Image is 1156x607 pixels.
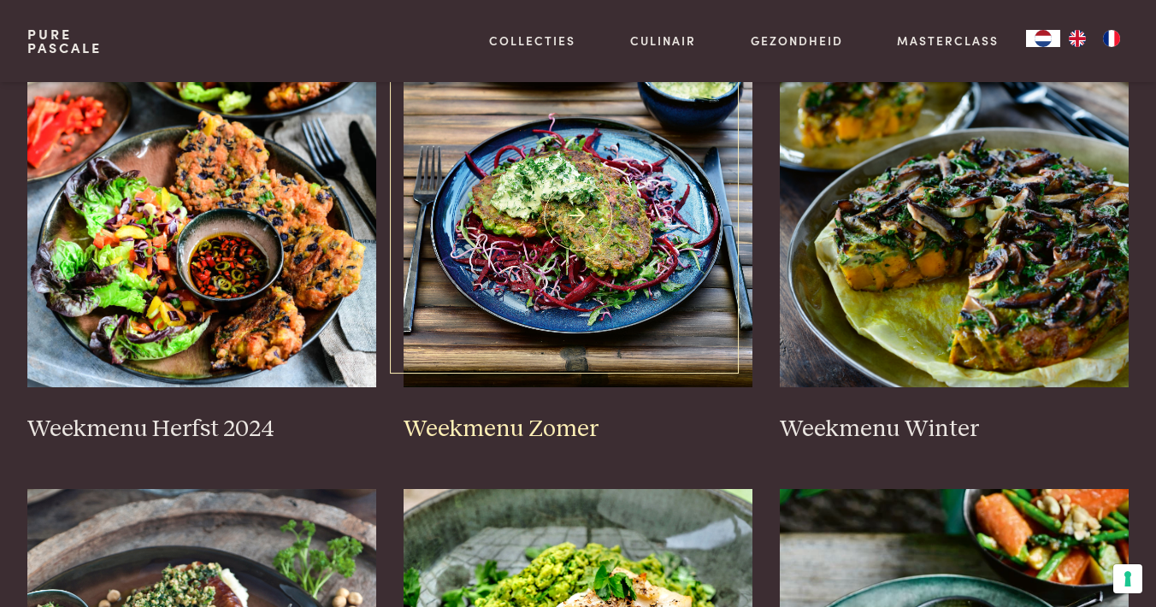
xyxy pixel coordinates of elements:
[404,45,752,387] img: Weekmenu Zomer
[780,45,1129,387] img: Weekmenu Winter
[1094,30,1129,47] a: FR
[780,415,1129,445] h3: Weekmenu Winter
[27,415,376,445] h3: Weekmenu Herfst 2024
[897,32,999,50] a: Masterclass
[404,415,752,445] h3: Weekmenu Zomer
[404,45,752,444] a: Weekmenu Zomer Weekmenu Zomer
[1026,30,1129,47] aside: Language selected: Nederlands
[1060,30,1129,47] ul: Language list
[1026,30,1060,47] a: NL
[1113,564,1142,593] button: Uw voorkeuren voor toestemming voor trackingtechnologieën
[489,32,575,50] a: Collecties
[27,27,102,55] a: PurePascale
[630,32,696,50] a: Culinair
[27,45,376,387] img: Weekmenu Herfst 2024
[27,45,376,444] a: Weekmenu Herfst 2024 Weekmenu Herfst 2024
[780,45,1129,444] a: Weekmenu Winter Weekmenu Winter
[1060,30,1094,47] a: EN
[751,32,843,50] a: Gezondheid
[1026,30,1060,47] div: Language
